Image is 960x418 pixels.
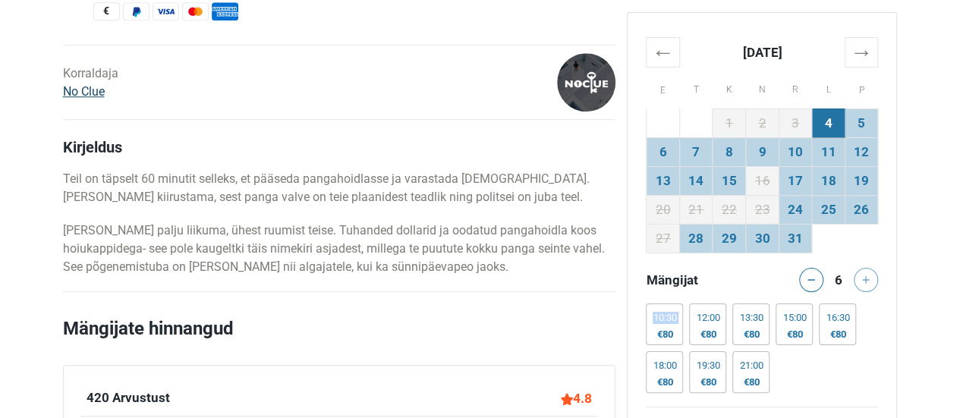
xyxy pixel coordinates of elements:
td: 16 [746,166,779,195]
span: American Express [212,2,238,20]
div: €80 [782,328,806,341]
div: €80 [653,376,676,388]
td: 4 [812,108,845,137]
div: €80 [739,376,763,388]
td: 18 [812,166,845,195]
td: 24 [779,195,812,224]
td: 5 [845,108,878,137]
th: E [647,67,680,108]
td: 26 [845,195,878,224]
h2: Mängijate hinnangud [63,315,615,365]
td: 13 [647,166,680,195]
td: 12 [845,137,878,166]
img: a5e0ff62be0b0845l.png [557,53,615,112]
div: 420 Arvustust [87,388,170,408]
div: €80 [826,328,849,341]
div: Korraldaja [63,64,118,101]
td: 21 [679,195,713,224]
th: R [779,67,812,108]
th: T [679,67,713,108]
td: 22 [713,195,746,224]
div: 21:00 [739,360,763,372]
div: 16:30 [826,312,849,324]
td: 27 [647,224,680,253]
td: 3 [779,108,812,137]
th: L [812,67,845,108]
div: €80 [739,328,763,341]
th: N [746,67,779,108]
p: [PERSON_NAME] palju liikuma, ühest ruumist teise. Tuhanded dollarid ja oodatud pangahoidla koos h... [63,222,615,276]
th: ← [647,37,680,67]
td: 30 [746,224,779,253]
div: Mängijat [640,268,762,292]
h4: Kirjeldus [63,138,615,156]
td: 11 [812,137,845,166]
div: 12:00 [696,312,719,324]
td: 25 [812,195,845,224]
div: €80 [696,376,719,388]
div: 15:00 [782,312,806,324]
td: 19 [845,166,878,195]
div: €80 [696,328,719,341]
td: 14 [679,166,713,195]
div: €80 [653,328,676,341]
td: 15 [713,166,746,195]
div: 6 [829,268,848,289]
div: 18:00 [653,360,676,372]
span: MasterCard [182,2,209,20]
th: P [845,67,878,108]
span: Visa [153,2,179,20]
td: 6 [647,137,680,166]
td: 8 [713,137,746,166]
div: 10:30 [653,312,676,324]
span: PayPal [123,2,150,20]
td: 7 [679,137,713,166]
td: 20 [647,195,680,224]
td: 2 [746,108,779,137]
td: 17 [779,166,812,195]
p: Teil on täpselt 60 minutit selleks, et pääseda pangahoidlasse ja varastada [DEMOGRAPHIC_DATA]. [P... [63,170,615,206]
th: K [713,67,746,108]
td: 1 [713,108,746,137]
td: 23 [746,195,779,224]
td: 10 [779,137,812,166]
div: 19:30 [696,360,719,372]
td: 9 [746,137,779,166]
td: 28 [679,224,713,253]
a: No Clue [63,84,105,99]
th: [DATE] [679,37,845,67]
td: 31 [779,224,812,253]
th: → [845,37,878,67]
span: Sularaha [93,2,120,20]
div: 13:30 [739,312,763,324]
td: 29 [713,224,746,253]
div: 4.8 [561,388,592,408]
